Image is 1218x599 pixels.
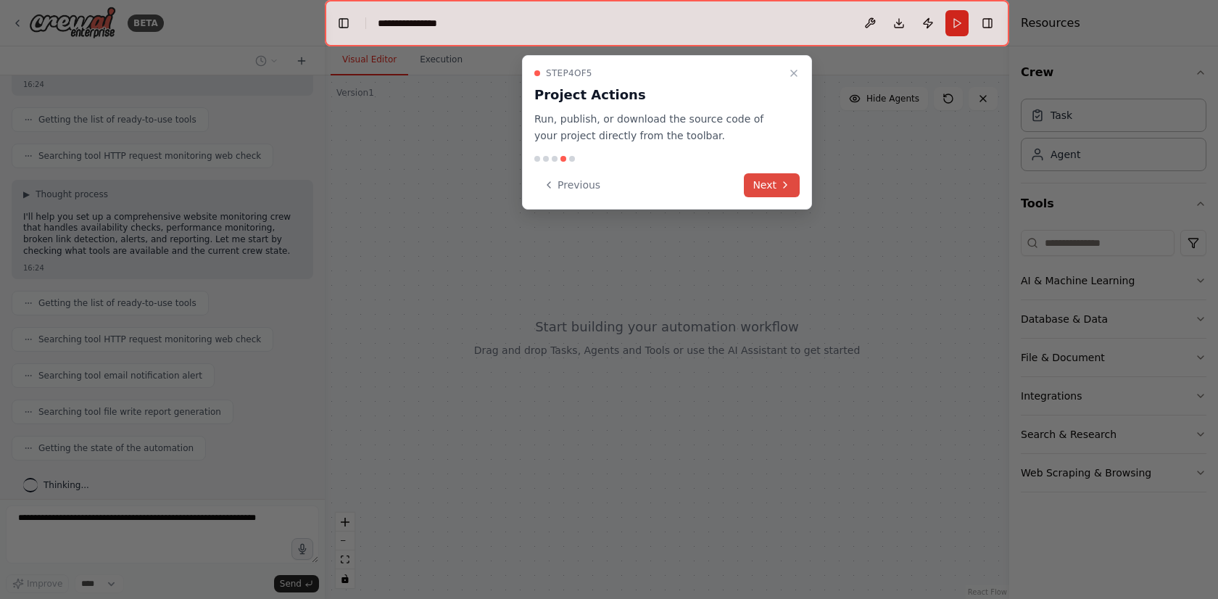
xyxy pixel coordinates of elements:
span: Step 4 of 5 [546,67,592,79]
p: Run, publish, or download the source code of your project directly from the toolbar. [534,111,782,144]
h3: Project Actions [534,85,782,105]
button: Previous [534,173,609,197]
button: Close walkthrough [785,65,803,82]
button: Next [744,173,800,197]
button: Hide left sidebar [333,13,354,33]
